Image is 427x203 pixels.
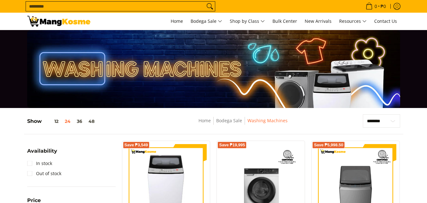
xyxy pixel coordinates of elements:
a: Out of stock [27,168,61,179]
span: Save ₱5,998.50 [314,143,343,147]
button: 36 [74,119,85,124]
button: 12 [42,119,62,124]
span: ₱0 [380,4,387,9]
span: New Arrivals [305,18,332,24]
button: 24 [62,119,74,124]
span: • [364,3,388,10]
a: Home [198,117,211,124]
a: Shop by Class [227,13,268,30]
button: Search [205,2,215,11]
span: Bulk Center [272,18,297,24]
span: Contact Us [374,18,397,24]
nav: Main Menu [97,13,400,30]
summary: Open [27,149,57,158]
a: Contact Us [371,13,400,30]
span: Price [27,198,41,203]
nav: Breadcrumbs [152,117,333,131]
span: Bodega Sale [191,17,222,25]
span: Save ₱3,549 [125,143,148,147]
span: Save ₱19,995 [219,143,245,147]
a: Bodega Sale [187,13,225,30]
a: Home [168,13,186,30]
span: 0 [374,4,378,9]
h5: Show [27,118,98,124]
a: Resources [336,13,370,30]
span: Shop by Class [230,17,265,25]
span: Resources [339,17,367,25]
button: 48 [85,119,98,124]
a: Bodega Sale [216,117,242,124]
a: Bulk Center [269,13,300,30]
img: Washing Machines l Mang Kosme: Home Appliances Warehouse Sale Partner [27,16,90,27]
span: Home [171,18,183,24]
a: In stock [27,158,52,168]
a: Washing Machines [247,117,288,124]
a: New Arrivals [302,13,335,30]
span: Availability [27,149,57,154]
